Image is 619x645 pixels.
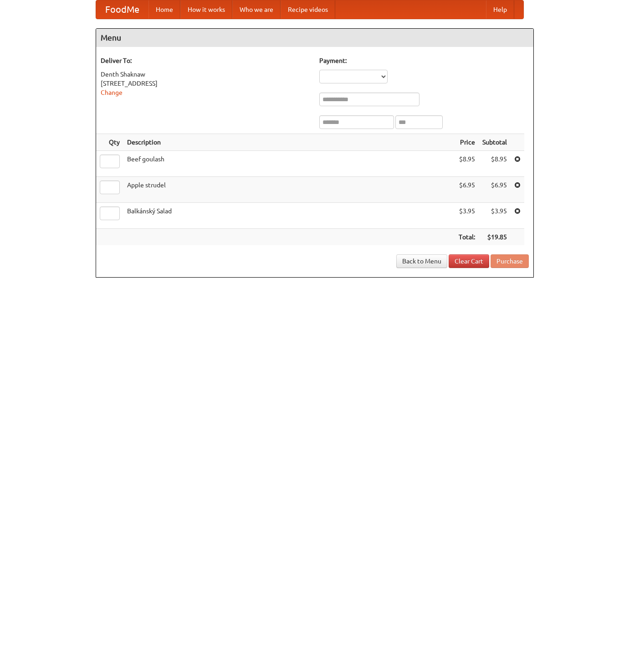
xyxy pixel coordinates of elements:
[101,89,123,96] a: Change
[479,177,511,203] td: $6.95
[491,254,529,268] button: Purchase
[455,134,479,151] th: Price
[319,56,529,65] h5: Payment:
[479,134,511,151] th: Subtotal
[96,29,533,47] h4: Menu
[486,0,514,19] a: Help
[101,70,310,79] div: Denth Shaknaw
[123,151,455,177] td: Beef goulash
[123,203,455,229] td: Balkánský Salad
[479,229,511,246] th: $19.85
[232,0,281,19] a: Who we are
[101,56,310,65] h5: Deliver To:
[281,0,335,19] a: Recipe videos
[455,151,479,177] td: $8.95
[455,177,479,203] td: $6.95
[396,254,447,268] a: Back to Menu
[449,254,489,268] a: Clear Cart
[123,134,455,151] th: Description
[479,151,511,177] td: $8.95
[180,0,232,19] a: How it works
[101,79,310,88] div: [STREET_ADDRESS]
[148,0,180,19] a: Home
[96,0,148,19] a: FoodMe
[96,134,123,151] th: Qty
[479,203,511,229] td: $3.95
[123,177,455,203] td: Apple strudel
[455,229,479,246] th: Total:
[455,203,479,229] td: $3.95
